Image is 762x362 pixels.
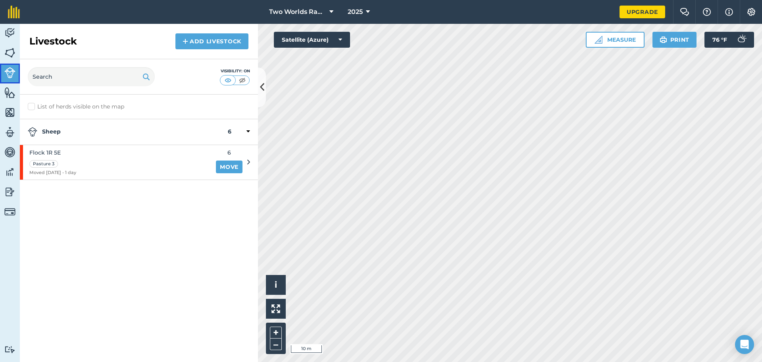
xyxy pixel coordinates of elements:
img: svg+xml;base64,PHN2ZyB4bWxucz0iaHR0cDovL3d3dy53My5vcmcvMjAwMC9zdmciIHdpZHRoPSIxOSIgaGVpZ2h0PSIyNC... [142,72,150,81]
img: svg+xml;base64,PD94bWwgdmVyc2lvbj0iMS4wIiBlbmNvZGluZz0idXRmLTgiPz4KPCEtLSBHZW5lcmF0b3I6IEFkb2JlIE... [4,126,15,138]
img: svg+xml;base64,PD94bWwgdmVyc2lvbj0iMS4wIiBlbmNvZGluZz0idXRmLTgiPz4KPCEtLSBHZW5lcmF0b3I6IEFkb2JlIE... [4,346,15,353]
span: 76 ° F [712,32,727,48]
a: Flock 1R 5EPasture 3Moved [DATE] - 1 day [20,145,211,180]
img: A question mark icon [702,8,712,16]
button: Measure [586,32,645,48]
span: Flock 1R 5E [29,148,76,157]
button: Satellite (Azure) [274,32,350,48]
img: svg+xml;base64,PD94bWwgdmVyc2lvbj0iMS4wIiBlbmNvZGluZz0idXRmLTgiPz4KPCEtLSBHZW5lcmF0b3I6IEFkb2JlIE... [4,166,15,178]
img: svg+xml;base64,PD94bWwgdmVyc2lvbj0iMS4wIiBlbmNvZGluZz0idXRmLTgiPz4KPCEtLSBHZW5lcmF0b3I6IEFkb2JlIE... [28,127,37,137]
button: – [270,339,282,350]
img: svg+xml;base64,PD94bWwgdmVyc2lvbj0iMS4wIiBlbmNvZGluZz0idXRmLTgiPz4KPCEtLSBHZW5lcmF0b3I6IEFkb2JlIE... [4,206,15,217]
span: Moved [DATE] - 1 day [29,169,76,176]
img: svg+xml;base64,PD94bWwgdmVyc2lvbj0iMS4wIiBlbmNvZGluZz0idXRmLTgiPz4KPCEtLSBHZW5lcmF0b3I6IEFkb2JlIE... [4,146,15,158]
strong: Sheep [28,127,228,137]
label: List of herds visible on the map [28,103,250,111]
div: Pasture 3 [29,160,58,168]
span: 6 [216,148,242,157]
img: Two speech bubbles overlapping with the left bubble in the forefront [680,8,689,16]
a: Add Livestock [175,33,248,49]
span: i [275,280,277,290]
img: svg+xml;base64,PHN2ZyB4bWxucz0iaHR0cDovL3d3dy53My5vcmcvMjAwMC9zdmciIHdpZHRoPSI1NiIgaGVpZ2h0PSI2MC... [4,47,15,59]
strong: 6 [228,127,231,137]
img: svg+xml;base64,PHN2ZyB4bWxucz0iaHR0cDovL3d3dy53My5vcmcvMjAwMC9zdmciIHdpZHRoPSI1MCIgaGVpZ2h0PSI0MC... [237,76,247,84]
input: Search [28,67,155,86]
img: svg+xml;base64,PHN2ZyB4bWxucz0iaHR0cDovL3d3dy53My5vcmcvMjAwMC9zdmciIHdpZHRoPSI1NiIgaGVpZ2h0PSI2MC... [4,106,15,118]
a: Move [216,161,242,173]
button: i [266,275,286,295]
img: svg+xml;base64,PHN2ZyB4bWxucz0iaHR0cDovL3d3dy53My5vcmcvMjAwMC9zdmciIHdpZHRoPSIxNCIgaGVpZ2h0PSIyNC... [183,37,188,46]
img: svg+xml;base64,PD94bWwgdmVyc2lvbj0iMS4wIiBlbmNvZGluZz0idXRmLTgiPz4KPCEtLSBHZW5lcmF0b3I6IEFkb2JlIE... [4,186,15,198]
img: svg+xml;base64,PD94bWwgdmVyc2lvbj0iMS4wIiBlbmNvZGluZz0idXRmLTgiPz4KPCEtLSBHZW5lcmF0b3I6IEFkb2JlIE... [4,67,15,78]
img: svg+xml;base64,PD94bWwgdmVyc2lvbj0iMS4wIiBlbmNvZGluZz0idXRmLTgiPz4KPCEtLSBHZW5lcmF0b3I6IEFkb2JlIE... [733,32,749,48]
img: A cog icon [747,8,756,16]
div: Open Intercom Messenger [735,335,754,354]
h2: Livestock [29,35,77,48]
img: Four arrows, one pointing top left, one top right, one bottom right and the last bottom left [271,304,280,313]
span: Two Worlds Ranch [269,7,326,17]
span: 2025 [348,7,363,17]
button: + [270,327,282,339]
img: fieldmargin Logo [8,6,20,18]
img: svg+xml;base64,PD94bWwgdmVyc2lvbj0iMS4wIiBlbmNvZGluZz0idXRmLTgiPz4KPCEtLSBHZW5lcmF0b3I6IEFkb2JlIE... [4,27,15,39]
img: svg+xml;base64,PHN2ZyB4bWxucz0iaHR0cDovL3d3dy53My5vcmcvMjAwMC9zdmciIHdpZHRoPSI1NiIgaGVpZ2h0PSI2MC... [4,87,15,99]
div: Visibility: On [220,68,250,74]
img: Ruler icon [595,36,602,44]
button: Print [652,32,697,48]
img: svg+xml;base64,PHN2ZyB4bWxucz0iaHR0cDovL3d3dy53My5vcmcvMjAwMC9zdmciIHdpZHRoPSI1MCIgaGVpZ2h0PSI0MC... [223,76,233,84]
button: 76 °F [704,32,754,48]
img: svg+xml;base64,PHN2ZyB4bWxucz0iaHR0cDovL3d3dy53My5vcmcvMjAwMC9zdmciIHdpZHRoPSIxOSIgaGVpZ2h0PSIyNC... [660,35,667,45]
a: Upgrade [620,6,665,18]
img: svg+xml;base64,PHN2ZyB4bWxucz0iaHR0cDovL3d3dy53My5vcmcvMjAwMC9zdmciIHdpZHRoPSIxNyIgaGVpZ2h0PSIxNy... [725,7,733,17]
